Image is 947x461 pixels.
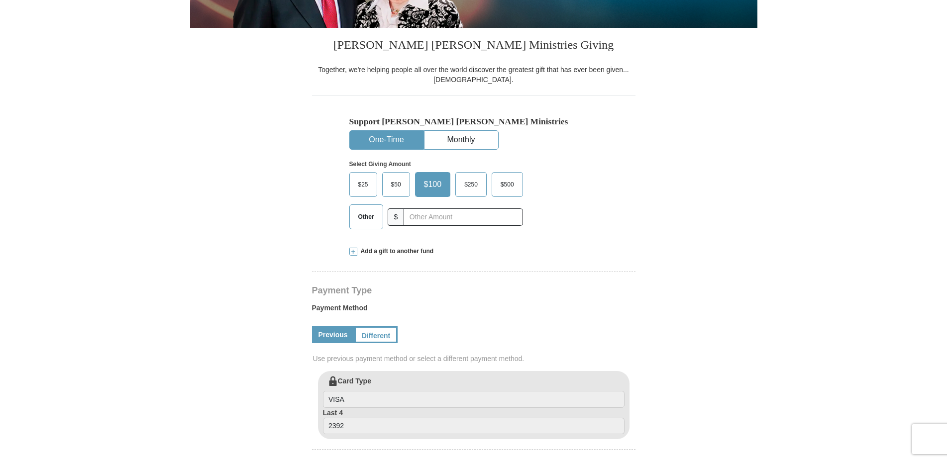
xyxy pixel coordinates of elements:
span: $100 [419,177,447,192]
div: Together, we're helping people all over the world discover the greatest gift that has ever been g... [312,65,635,85]
span: $25 [353,177,373,192]
h3: [PERSON_NAME] [PERSON_NAME] Ministries Giving [312,28,635,65]
input: Other Amount [404,208,523,226]
span: Other [353,209,379,224]
span: $250 [459,177,483,192]
span: $500 [496,177,519,192]
strong: Select Giving Amount [349,161,411,168]
button: Monthly [424,131,498,149]
input: Card Type [323,391,625,408]
label: Card Type [323,376,625,408]
h4: Payment Type [312,286,635,294]
span: Add a gift to another fund [357,247,434,256]
a: Different [354,326,398,343]
button: One-Time [350,131,423,149]
span: $ [388,208,405,226]
label: Payment Method [312,303,635,318]
h5: Support [PERSON_NAME] [PERSON_NAME] Ministries [349,116,598,127]
a: Previous [312,326,354,343]
label: Last 4 [323,408,625,435]
span: Use previous payment method or select a different payment method. [313,354,636,364]
input: Last 4 [323,418,625,435]
span: $50 [386,177,406,192]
